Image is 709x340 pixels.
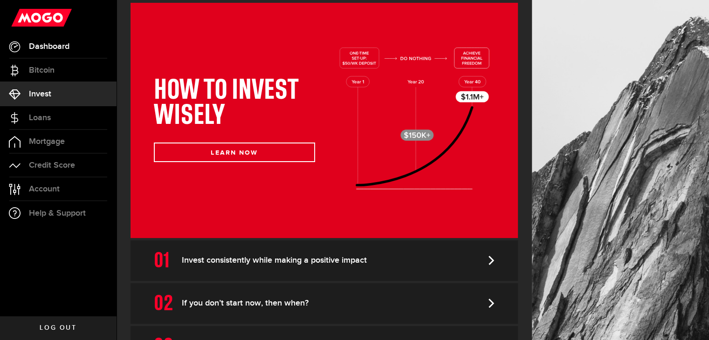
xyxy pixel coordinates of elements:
[131,240,518,281] a: Invest consistently while making a positive impact
[29,185,60,193] span: Account
[154,78,315,129] h1: HOW TO INVEST WISELY
[29,137,65,146] span: Mortgage
[29,209,86,218] span: Help & Support
[29,90,51,98] span: Invest
[29,66,55,75] span: Bitcoin
[40,325,76,331] span: Log out
[29,161,75,170] span: Credit Score
[29,114,51,122] span: Loans
[154,143,315,162] button: LEARN NOW
[131,283,518,324] a: If you don’t start now, then when?
[29,42,69,51] span: Dashboard
[7,4,35,32] button: Open LiveChat chat widget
